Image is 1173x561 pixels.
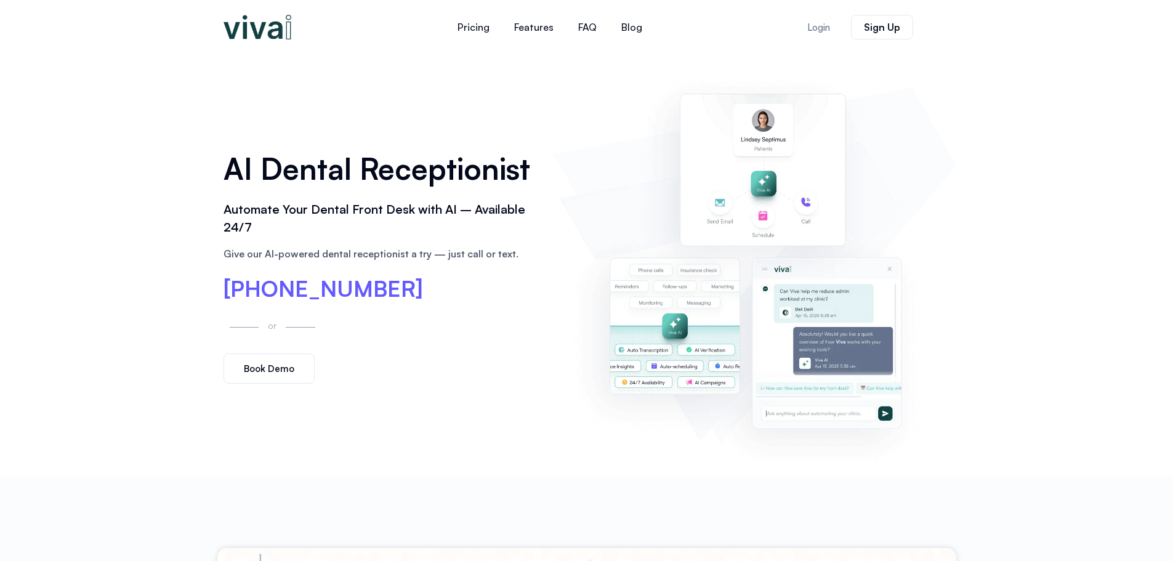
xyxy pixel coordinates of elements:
[609,12,655,42] a: Blog
[445,12,502,42] a: Pricing
[807,23,830,32] span: Login
[244,364,294,373] span: Book Demo
[371,12,728,42] nav: Menu
[864,22,900,32] span: Sign Up
[792,15,845,39] a: Login
[559,67,949,464] img: AI dental receptionist dashboard – virtual receptionist dental office
[224,353,315,384] a: Book Demo
[224,147,541,190] h1: AI Dental Receptionist
[224,246,541,261] p: Give our AI-powered dental receptionist a try — just call or text.
[851,15,913,39] a: Sign Up
[224,201,541,236] h2: Automate Your Dental Front Desk with AI – Available 24/7
[566,12,609,42] a: FAQ
[265,318,280,333] p: or
[224,278,423,300] a: [PHONE_NUMBER]
[502,12,566,42] a: Features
